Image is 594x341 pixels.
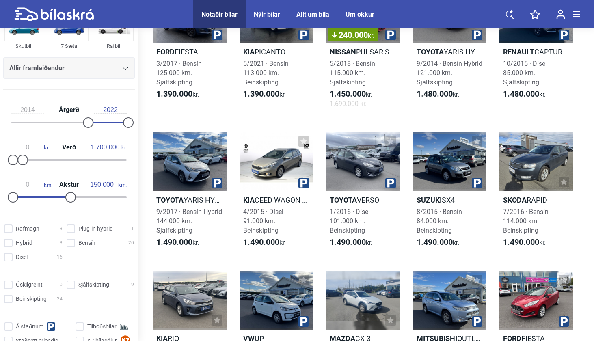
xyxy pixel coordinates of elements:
[417,60,482,86] span: 9/2014 · Bensín Hybrid 121.000 km. Sjálfskipting
[153,132,227,254] a: ToyotaYARIS HYBRID9/2017 · Bensín Hybrid144.000 km. Sjálfskipting1.490.000kr.
[503,89,539,99] b: 1.480.000
[78,224,113,233] span: Plug-in hybrid
[413,195,487,205] h2: SX4
[156,196,184,204] b: Toyota
[330,237,372,247] span: kr.
[57,253,63,261] span: 16
[78,239,95,247] span: Bensín
[330,60,375,86] span: 5/2018 · Bensín 115.000 km. Sjálfskipting
[346,11,374,18] a: Um okkur
[50,41,89,51] div: 7 Sæta
[413,47,487,56] h2: YARIS HYBRID
[417,237,453,247] b: 1.490.000
[243,237,286,247] span: kr.
[16,281,43,289] span: Óskilgreint
[16,295,47,303] span: Beinskipting
[156,89,192,99] b: 1.390.000
[243,196,255,204] b: Kia
[472,178,482,188] img: parking.png
[153,47,227,56] h2: FIESTA
[472,30,482,40] img: parking.png
[330,89,372,99] span: kr.
[128,239,134,247] span: 20
[89,144,127,151] span: kr.
[60,239,63,247] span: 3
[559,30,569,40] img: parking.png
[86,181,127,188] span: km.
[212,178,222,188] img: parking.png
[385,178,396,188] img: parking.png
[326,47,400,56] h2: PULSAR SJÁLFSKIPTUR
[332,31,374,39] span: 240.000
[330,237,366,247] b: 1.490.000
[368,32,374,39] span: kr.
[330,99,367,108] span: 1.690.000 kr.
[243,208,283,234] span: 4/2015 · Dísel 91.000 km. Beinskipting
[78,281,109,289] span: Sjálfskipting
[212,30,222,40] img: parking.png
[413,132,487,254] a: SuzukiSX48/2015 · Bensín84.000 km. Beinskipting1.490.000kr.
[499,132,573,254] a: SkodaRAPID7/2016 · Bensín114.000 km. Beinskipting1.490.000kr.
[240,47,313,56] h2: PICANTO
[417,196,442,204] b: Suzuki
[503,47,534,56] b: Renault
[499,47,573,56] h2: CAPTUR
[156,89,199,99] span: kr.
[330,47,356,56] b: Nissan
[503,208,549,234] span: 7/2016 · Bensín 114.000 km. Beinskipting
[503,60,547,86] span: 10/2015 · Dísel 85.000 km. Sjálfskipting
[4,41,43,51] div: Skutbíll
[57,181,81,188] span: Akstur
[156,208,222,234] span: 9/2017 · Bensín Hybrid 144.000 km. Sjálfskipting
[87,322,117,331] span: Tilboðsbílar
[156,237,199,247] span: kr.
[156,237,192,247] b: 1.490.000
[240,132,313,254] a: KiaCEED WAGON LX4/2015 · Dísel91.000 km. Beinskipting1.490.000kr.
[254,11,280,18] a: Nýir bílar
[472,316,482,327] img: parking.png
[16,322,43,331] span: Á staðnum
[298,316,309,327] img: parking.png
[243,89,286,99] span: kr.
[417,89,453,99] b: 1.480.000
[330,89,366,99] b: 1.450.000
[156,47,175,56] b: Ford
[298,30,309,40] img: parking.png
[60,144,78,151] span: Verð
[60,281,63,289] span: 0
[57,295,63,303] span: 24
[243,47,255,56] b: Kia
[296,11,329,18] a: Allt um bíla
[556,9,565,19] img: user-login.svg
[240,195,313,205] h2: CEED WAGON LX
[503,196,527,204] b: Skoda
[298,178,309,188] img: parking.png
[57,107,81,113] span: Árgerð
[16,239,32,247] span: Hybrid
[503,237,546,247] span: kr.
[153,195,227,205] h2: YARIS HYBRID
[559,316,569,327] img: parking.png
[9,63,65,74] span: Allir framleiðendur
[201,11,238,18] a: Notaðir bílar
[503,89,546,99] span: kr.
[131,224,134,233] span: 1
[243,60,289,86] span: 5/2021 · Bensín 113.000 km. Beinskipting
[330,196,357,204] b: Toyota
[417,47,444,56] b: Toyota
[156,60,202,86] span: 3/2017 · Bensín 125.000 km. Sjálfskipting
[243,89,279,99] b: 1.390.000
[243,237,279,247] b: 1.490.000
[326,195,400,205] h2: VERSO
[417,89,459,99] span: kr.
[11,144,49,151] span: kr.
[60,224,63,233] span: 3
[16,224,39,233] span: Rafmagn
[326,132,400,254] a: ToyotaVERSO1/2016 · Dísel101.000 km. Beinskipting1.490.000kr.
[417,237,459,247] span: kr.
[95,41,134,51] div: Rafbíll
